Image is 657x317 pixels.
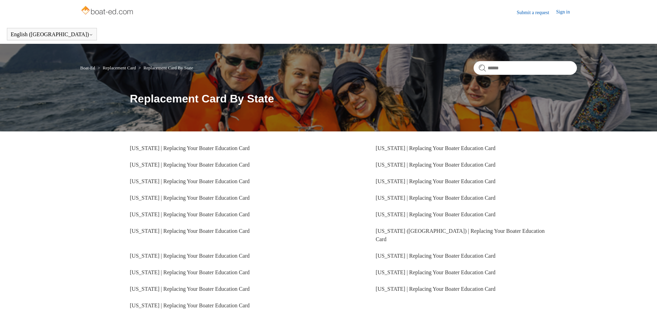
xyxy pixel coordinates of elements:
[130,162,250,168] a: [US_STATE] | Replacing Your Boater Education Card
[376,211,495,217] a: [US_STATE] | Replacing Your Boater Education Card
[130,253,250,259] a: [US_STATE] | Replacing Your Boater Education Card
[80,4,135,18] img: Boat-Ed Help Center home page
[130,178,250,184] a: [US_STATE] | Replacing Your Boater Education Card
[130,286,250,292] a: [US_STATE] | Replacing Your Boater Education Card
[137,65,193,70] li: Replacement Card By State
[130,228,250,234] a: [US_STATE] | Replacing Your Boater Education Card
[130,269,250,275] a: [US_STATE] | Replacing Your Boater Education Card
[11,31,93,38] button: English ([GEOGRAPHIC_DATA])
[474,61,577,75] input: Search
[376,195,495,201] a: [US_STATE] | Replacing Your Boater Education Card
[103,65,136,70] a: Replacement Card
[130,195,250,201] a: [US_STATE] | Replacing Your Boater Education Card
[556,8,577,17] a: Sign in
[376,286,495,292] a: [US_STATE] | Replacing Your Boater Education Card
[376,253,495,259] a: [US_STATE] | Replacing Your Boater Education Card
[130,211,250,217] a: [US_STATE] | Replacing Your Boater Education Card
[80,65,97,70] li: Boat-Ed
[376,269,495,275] a: [US_STATE] | Replacing Your Boater Education Card
[634,294,652,312] div: Live chat
[376,178,495,184] a: [US_STATE] | Replacing Your Boater Education Card
[96,65,137,70] li: Replacement Card
[130,145,250,151] a: [US_STATE] | Replacing Your Boater Education Card
[130,90,577,107] h1: Replacement Card By State
[517,9,556,16] a: Submit a request
[80,65,95,70] a: Boat-Ed
[376,162,495,168] a: [US_STATE] | Replacing Your Boater Education Card
[376,228,545,242] a: [US_STATE] ([GEOGRAPHIC_DATA]) | Replacing Your Boater Education Card
[143,65,193,70] a: Replacement Card By State
[130,303,250,308] a: [US_STATE] | Replacing Your Boater Education Card
[376,145,495,151] a: [US_STATE] | Replacing Your Boater Education Card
